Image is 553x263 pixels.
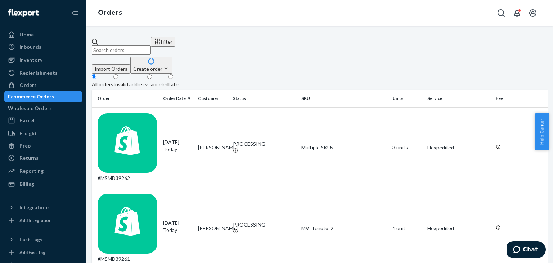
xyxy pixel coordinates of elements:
div: [DATE] [163,219,192,234]
a: Parcel [4,115,82,126]
div: PROCESSING [233,140,296,148]
input: Search orders [92,45,151,55]
a: Prep [4,140,82,152]
button: Open Search Box [494,6,508,20]
div: Freight [19,130,37,137]
button: Help Center [535,113,549,150]
div: Late [168,81,179,88]
a: Inbounds [4,41,82,53]
p: Today [163,227,192,234]
a: Add Fast Tag [4,248,82,257]
div: Canceled [147,81,168,88]
div: All orders [92,81,113,88]
td: 3 units [390,107,424,188]
div: Inventory [19,56,42,63]
div: #MSMD39262 [98,113,157,182]
p: Flexpedited [427,144,490,151]
div: Invalid address [113,81,147,88]
button: Filter [151,37,175,47]
button: Fast Tags [4,234,82,245]
iframe: Opens a widget where you can chat to one of our agents [507,241,546,259]
a: Inventory [4,54,82,66]
a: Freight [4,128,82,139]
button: Open account menu [526,6,540,20]
div: Orders [19,82,37,89]
div: Wholesale Orders [8,105,52,112]
div: Inbounds [19,43,41,51]
p: Today [163,146,192,153]
a: Ecommerce Orders [4,91,82,102]
th: Status [230,90,298,107]
div: #MSMD39261 [98,194,157,263]
a: Reporting [4,165,82,177]
div: Fast Tags [19,236,42,243]
div: MV_Tenuto_2 [301,225,387,232]
button: Integrations [4,202,82,213]
th: Order Date [160,90,195,107]
td: Multiple SKUs [298,107,390,188]
div: Prep [19,142,31,149]
a: Wholesale Orders [4,102,82,114]
div: Reporting [19,167,44,175]
div: Integrations [19,204,50,211]
th: Units [390,90,424,107]
div: Home [19,31,34,38]
a: Add Integration [4,216,82,225]
a: Returns [4,152,82,164]
th: Fee [493,90,548,107]
div: Billing [19,180,34,188]
div: PROCESSING [233,221,296,228]
button: Open notifications [510,6,524,20]
p: Flexpedited [427,225,490,232]
div: Add Fast Tag [19,249,45,255]
div: Ecommerce Orders [8,93,54,100]
a: Billing [4,178,82,190]
input: Late [168,74,173,79]
div: Filter [154,38,172,45]
input: Invalid address [113,74,118,79]
button: Create order [130,57,172,74]
div: Parcel [19,117,35,124]
th: Service [424,90,493,107]
input: Canceled [147,74,152,79]
button: Import Orders [92,64,130,74]
td: [PERSON_NAME] [195,107,230,188]
ol: breadcrumbs [92,3,128,23]
div: Replenishments [19,69,58,76]
div: Customer [198,95,227,101]
a: Orders [4,79,82,91]
div: Create order [133,65,170,73]
a: Replenishments [4,67,82,79]
div: Returns [19,154,39,162]
button: Close Navigation [68,6,82,20]
img: Flexport logo [8,9,39,17]
th: Order [92,90,160,107]
input: All orders [92,74,96,79]
a: Orders [98,9,122,17]
div: [DATE] [163,139,192,153]
div: Add Integration [19,217,51,223]
th: SKU [298,90,390,107]
a: Home [4,29,82,40]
